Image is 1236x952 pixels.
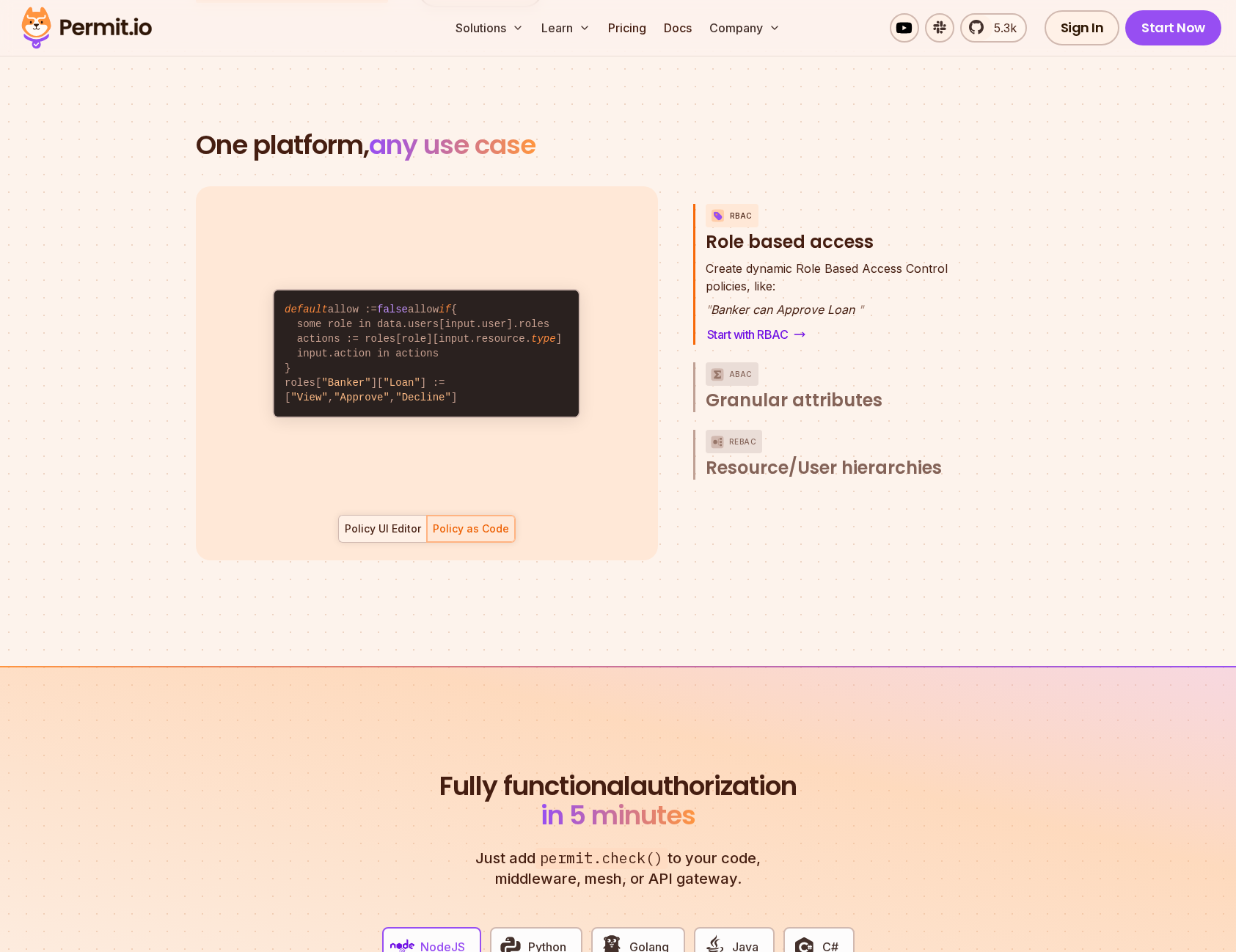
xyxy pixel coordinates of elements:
a: 5.3k [960,13,1027,43]
p: Just add to your code, middleware, mesh, or API gateway. [460,848,777,889]
a: Start with RBAC [706,324,808,345]
button: Learn [535,13,596,43]
span: "Banker" [321,377,370,389]
p: Banker can Approve Loan [706,301,948,318]
a: Docs [658,13,698,43]
p: ABAC [729,362,753,386]
span: "Approve" [334,392,390,403]
p: policies, like: [706,260,948,295]
button: Solutions [450,13,530,43]
span: if [439,304,451,315]
h2: One platform, [196,131,1041,160]
p: ReBAC [729,430,757,453]
span: "Decline" [395,392,451,403]
span: Fully functional [439,772,630,801]
span: " [706,302,711,317]
a: Start Now [1125,10,1221,45]
span: "Loan" [383,377,420,389]
span: Granular attributes [706,389,882,412]
h2: authorization [436,772,800,830]
img: Permit logo [15,3,158,53]
button: ABACGranular attributes [706,362,979,412]
span: any use case [369,126,535,164]
span: type [531,333,556,345]
span: Resource/User hierarchies [706,456,942,480]
span: "View" [290,392,327,403]
span: in 5 minutes [541,797,695,834]
a: Pricing [602,13,652,43]
span: 5.3k [985,19,1017,37]
span: false [377,304,408,315]
button: Policy UI Editor [338,515,427,543]
button: Company [703,13,786,43]
a: Sign In [1045,10,1120,45]
span: Create dynamic Role Based Access Control [706,260,948,277]
button: ReBACResource/User hierarchies [706,430,979,480]
code: allow := allow { some role in data.users[input.user].roles actions := roles[role][input.resource.... [274,290,579,417]
div: RBACRole based access [706,260,979,345]
div: Policy UI Editor [345,521,421,536]
span: default [285,304,328,315]
span: " [858,302,863,317]
span: permit.check() [535,848,668,869]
